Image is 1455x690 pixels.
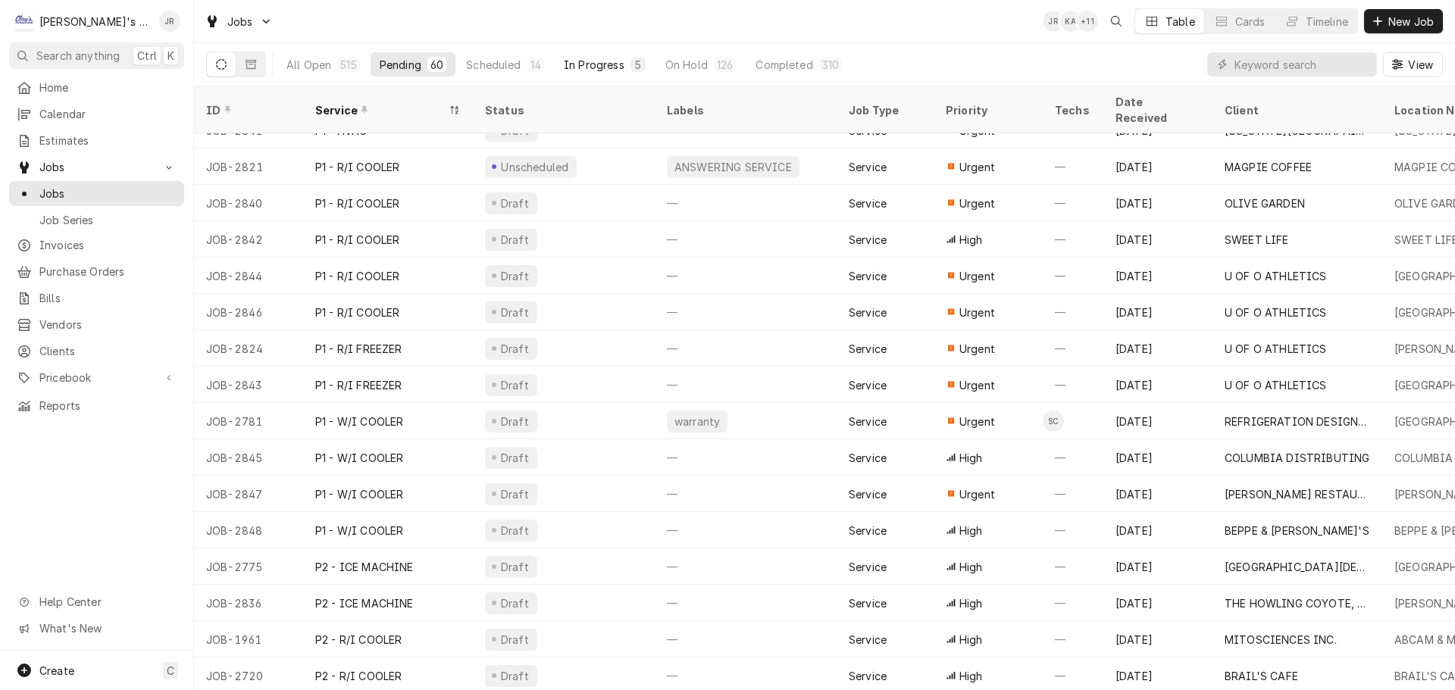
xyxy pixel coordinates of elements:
div: Pending [380,57,421,73]
div: Draft [499,523,531,539]
div: Draft [499,632,531,648]
span: High [959,232,983,248]
div: — [655,221,837,258]
a: Reports [9,393,184,418]
span: Purchase Orders [39,264,177,279]
div: Draft [499,559,531,575]
div: P1 - W/I COOLER [315,450,403,466]
div: Service [315,102,446,118]
a: Purchase Orders [9,259,184,284]
div: — [1043,476,1103,512]
div: P1 - R/I COOLER [315,268,399,284]
div: JOB-2824 [194,330,303,367]
div: [DATE] [1103,185,1212,221]
div: Priority [946,102,1028,118]
div: Service [849,632,887,648]
span: What's New [39,620,175,636]
div: Service [849,304,887,320]
span: Jobs [39,186,177,201]
div: Labels [667,102,824,118]
span: Vendors [39,317,177,333]
div: Draft [499,486,531,502]
div: [DATE] [1103,221,1212,258]
div: BRAIL'S CAFE [1225,668,1298,684]
div: Service [849,341,887,357]
div: JOB-2781 [194,403,303,439]
span: Urgent [959,414,995,429]
div: — [655,512,837,548]
a: Invoices [9,233,184,258]
div: — [655,258,837,294]
div: Completed [756,57,812,73]
div: P1 - R/I FREEZER [315,341,402,357]
div: MITOSCIENCES INC. [1225,632,1337,648]
div: — [1043,258,1103,294]
div: Scheduled [466,57,521,73]
span: High [959,668,983,684]
span: Urgent [959,486,995,502]
div: — [655,294,837,330]
div: [DATE] [1103,294,1212,330]
div: 515 [340,57,356,73]
div: — [1043,185,1103,221]
div: Techs [1055,102,1091,118]
input: Keyword search [1234,52,1369,76]
div: Jeff Rue's Avatar [159,11,180,32]
span: High [959,559,983,575]
div: U OF O ATHLETICS [1225,341,1327,357]
div: Draft [499,268,531,284]
span: Clients [39,343,177,359]
span: Urgent [959,304,995,320]
div: JOB-2840 [194,185,303,221]
span: Reports [39,398,177,414]
div: [DATE] [1103,258,1212,294]
span: Jobs [39,159,154,175]
div: Timeline [1306,14,1348,30]
div: [DATE] [1103,367,1212,403]
button: Search anythingCtrlK [9,42,184,69]
div: Draft [499,304,531,320]
div: Draft [499,595,531,611]
span: Estimates [39,133,177,148]
div: Draft [499,341,531,357]
div: SWEET LIFE [1225,232,1289,248]
div: Job Type [849,102,921,118]
div: Service [849,450,887,466]
div: [DATE] [1103,585,1212,621]
div: JOB-2821 [194,148,303,185]
div: JOB-2846 [194,294,303,330]
span: Pricebook [39,370,154,386]
span: High [959,632,983,648]
div: Service [849,559,887,575]
div: U OF O ATHLETICS [1225,304,1327,320]
span: Search anything [36,48,120,64]
span: Ctrl [137,48,157,64]
div: BEPPE & [PERSON_NAME]'S [1225,523,1369,539]
span: Urgent [959,268,995,284]
div: — [655,548,837,585]
div: P1 - R/I COOLER [315,195,399,211]
span: Create [39,664,74,677]
div: JR [1043,11,1064,32]
div: 126 [717,57,733,73]
div: P2 - ICE MACHINE [315,595,414,611]
div: THE HOWLING COYOTE, INC. [1225,595,1370,611]
div: P2 - R/I COOLER [315,668,402,684]
div: — [655,367,837,403]
div: 310 [822,57,839,73]
span: Invoices [39,237,177,253]
span: High [959,523,983,539]
a: Bills [9,286,184,311]
div: [DATE] [1103,512,1212,548]
div: Draft [499,232,531,248]
a: Jobs [9,181,184,206]
div: Service [849,232,887,248]
div: — [655,476,837,512]
div: JR [159,11,180,32]
div: Date Received [1115,94,1197,126]
span: K [167,48,174,64]
button: New Job [1364,9,1443,33]
div: — [655,621,837,657]
div: [DATE] [1103,548,1212,585]
span: High [959,450,983,466]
